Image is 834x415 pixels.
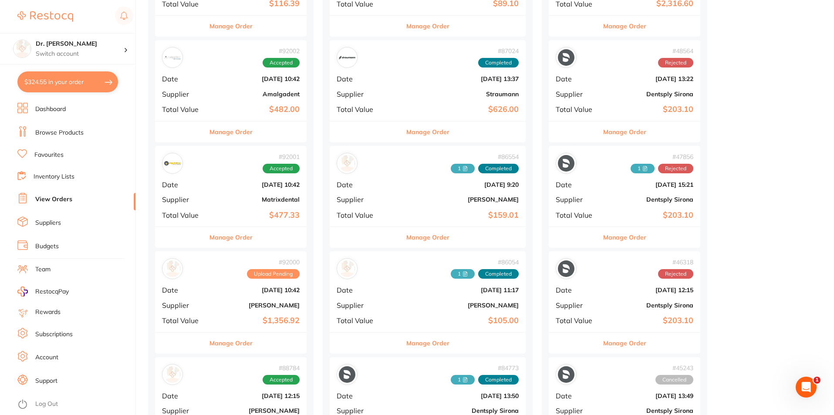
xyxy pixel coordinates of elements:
b: $1,356.92 [213,316,300,325]
b: Amalgadent [213,91,300,98]
button: Manage Order [209,333,253,354]
span: Total Value [162,317,206,324]
a: RestocqPay [17,287,69,297]
a: Dashboard [35,105,66,114]
span: Completed [478,58,519,67]
span: Rejected [658,269,693,279]
span: Cancelled [655,375,693,385]
img: Matrixdental [164,155,181,172]
div: Matrixdental#92001AcceptedDate[DATE] 10:42SupplierMatrixdentalTotal Value$477.33Manage Order [155,146,307,248]
span: Date [162,75,206,83]
span: Received [631,164,655,173]
b: $626.00 [402,105,519,114]
a: Browse Products [35,128,84,137]
b: Straumann [402,91,519,98]
span: Received [451,269,475,279]
span: Total Value [337,105,395,113]
button: Manage Order [209,227,253,248]
button: $324.55 in your order [17,71,118,92]
span: Supplier [556,196,599,203]
span: Accepted [263,164,300,173]
span: Supplier [556,301,599,309]
span: Total Value [337,317,395,324]
span: Date [162,181,206,189]
img: Dr. Kim Carr [14,40,31,57]
b: [DATE] 10:42 [213,181,300,188]
b: $105.00 [402,316,519,325]
span: # 86554 [451,153,519,160]
b: Dentsply Sirona [606,302,693,309]
div: Amalgadent#92002AcceptedDate[DATE] 10:42SupplierAmalgadentTotal Value$482.00Manage Order [155,40,307,142]
button: Manage Order [603,121,646,142]
span: # 92000 [247,259,300,266]
div: Henry Schein Halas#92000Upload PendingDate[DATE] 10:42Supplier[PERSON_NAME]Total Value$1,356.92Ma... [155,251,307,354]
span: Date [337,75,395,83]
img: Dentsply Sirona [558,49,574,66]
span: # 92002 [263,47,300,54]
b: [DATE] 9:20 [402,181,519,188]
b: [PERSON_NAME] [402,196,519,203]
a: Log Out [35,400,58,408]
b: Dentsply Sirona [606,196,693,203]
button: Manage Order [209,16,253,37]
b: [PERSON_NAME] [213,407,300,414]
b: $203.10 [606,105,693,114]
span: Accepted [263,58,300,67]
img: Henry Schein Halas [164,260,181,277]
b: [DATE] 10:42 [213,287,300,294]
img: Straumann [339,49,355,66]
span: Date [337,181,395,189]
b: Matrixdental [213,196,300,203]
span: Date [556,75,599,83]
a: Subscriptions [35,330,73,339]
button: Manage Order [603,333,646,354]
a: Support [35,377,57,385]
span: # 48564 [658,47,693,54]
img: RestocqPay [17,287,28,297]
b: $203.10 [606,211,693,220]
span: Total Value [162,105,206,113]
span: Supplier [162,196,206,203]
a: Inventory Lists [34,172,74,181]
span: Total Value [337,211,395,219]
button: Manage Order [406,227,449,248]
span: Supplier [337,90,395,98]
button: Manage Order [603,227,646,248]
span: Rejected [658,58,693,67]
a: Rewards [35,308,61,317]
img: Dentsply Sirona [558,260,574,277]
span: Date [162,286,206,294]
span: Rejected [658,164,693,173]
span: Total Value [556,317,599,324]
b: Dentsply Sirona [606,91,693,98]
h4: Dr. Kim Carr [36,40,124,48]
span: Supplier [162,90,206,98]
button: Manage Order [406,16,449,37]
span: Supplier [162,407,206,415]
span: Date [556,181,599,189]
b: [DATE] 13:49 [606,392,693,399]
b: [DATE] 13:22 [606,75,693,82]
span: Total Value [162,211,206,219]
span: # 86054 [451,259,519,266]
span: Date [556,286,599,294]
b: [DATE] 11:17 [402,287,519,294]
button: Manage Order [603,16,646,37]
b: [PERSON_NAME] [402,302,519,309]
p: Switch account [36,50,124,58]
a: Suppliers [35,219,61,227]
span: 1 [814,377,820,384]
span: # 84773 [451,364,519,371]
span: # 92001 [263,153,300,160]
span: Supplier [556,407,599,415]
button: Manage Order [209,121,253,142]
span: # 46318 [658,259,693,266]
b: $159.01 [402,211,519,220]
b: [DATE] 12:15 [606,287,693,294]
b: $477.33 [213,211,300,220]
span: Accepted [263,375,300,385]
a: Account [35,353,58,362]
b: [DATE] 13:50 [402,392,519,399]
b: [DATE] 10:42 [213,75,300,82]
b: $482.00 [213,105,300,114]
